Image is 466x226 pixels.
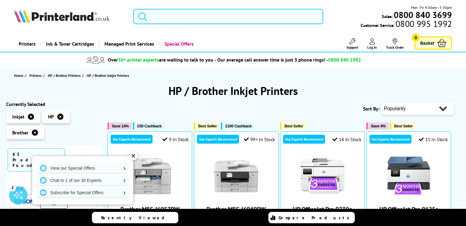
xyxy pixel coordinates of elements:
div: Our Experts Recommend [283,135,325,144]
span: HP / Brother Printers [48,72,81,79]
button: Save 4% [366,122,388,130]
a: Support [347,38,358,50]
span: Compare Products [278,215,353,220]
a: Managed Print Services [99,36,159,52]
span: Best Seller [394,124,413,128]
div: ✕ [129,152,138,160]
div: Our Experts Recommend [369,135,411,144]
span: Save 14% [112,124,129,128]
a: Log In [367,38,377,50]
span: 0 [412,34,419,41]
span: Brother [12,130,28,136]
h1: HP / Brother Inkjet Printers [6,84,460,98]
span: 0800 840 1992 [328,57,361,63]
a: HP / Brother Printers [48,72,82,79]
a: Subscribe for Special Offers [37,188,129,198]
button: £100 Cashback [221,122,255,130]
a: Brother MFC-J6957DW [127,194,173,200]
span: 30+ printer experts [118,57,159,63]
img: Brother MFC-J6940DW [213,153,259,199]
a: Ink & Toner Cartridges [40,36,99,52]
button: Best Seller [280,122,306,130]
div: Our Experts Recommend [197,135,239,144]
a: 0800 840 3699 [393,12,452,18]
span: Ink & Toner Cartridges [46,36,94,52]
a: HP OfficeJet Pro 9730e [293,205,352,213]
span: Mon - Fri 9:00am - 5:30pm [411,5,452,10]
span: 0800 995 1992 [395,21,452,27]
div: 99+ In Stock [244,136,275,142]
img: HP OfficeJet Pro 9730e [299,153,345,199]
img: HP OfficeJet Pro 9125e [386,153,432,199]
span: £100 Cashback [225,124,252,128]
span: Customer Service: [361,21,452,28]
span: - Our average call answer time is just 3 phone rings! - [214,57,361,63]
button: Save 14% [108,122,132,130]
span: Save 4% [371,124,385,128]
a: Printerland Logo [14,9,126,24]
a: Printers [14,36,40,52]
span: Inkjet [12,114,25,120]
a: Chat to 1 of our 30 Experts [37,175,129,185]
span: Best Seller [198,124,217,128]
div: 2 [9,184,16,191]
div: Currently Selected [6,101,101,107]
b: 0800 840 3699 [394,9,452,21]
a: Printers [29,72,43,79]
span: HP [48,114,54,120]
button: Best Seller [390,122,416,130]
span: Recently Viewed [101,215,171,220]
a: Basket 0 [415,36,452,50]
a: Brother MFC-J6940DW [206,205,266,213]
span: Log In [367,45,377,50]
span: £50 Cashback [137,124,161,128]
div: Our Experts Recommend [111,135,153,144]
span: Printers [29,72,42,79]
img: Printerland Logo [14,9,110,23]
a: HP OfficeJet Pro 9125e [379,205,438,213]
span: HP / Brother Inkjet Printers [87,73,129,78]
span: Support [347,45,358,50]
span: 83 Products Found [8,148,65,171]
a: Track Order [386,38,404,50]
a: HP OfficeJet Pro 9730e [299,194,345,200]
span: Over are waiting to talk to you [108,57,213,63]
button: Best Seller [194,122,220,130]
span: Best Seller [284,124,303,128]
a: Brother MFC-J6957DW [120,205,180,213]
div: 14 In Stock [332,136,361,142]
button: £50 Cashback [133,122,165,130]
div: 9 In Stock [162,136,189,142]
a: Special Offers [159,36,198,52]
span: Basket [420,39,434,47]
span: Sort By: [363,106,380,112]
a: Compare Products [268,212,355,223]
a: Recently Viewed [92,212,178,223]
a: HP OfficeJet Pro 9125e [386,194,432,200]
a: View our Special Offers [37,163,129,173]
a: Home [14,72,25,79]
div: 15 In Stock [419,136,448,142]
img: Brother MFC-J6957DW [127,153,173,199]
span: Sales: [382,13,393,19]
a: Brother MFC-J6940DW [213,194,259,200]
